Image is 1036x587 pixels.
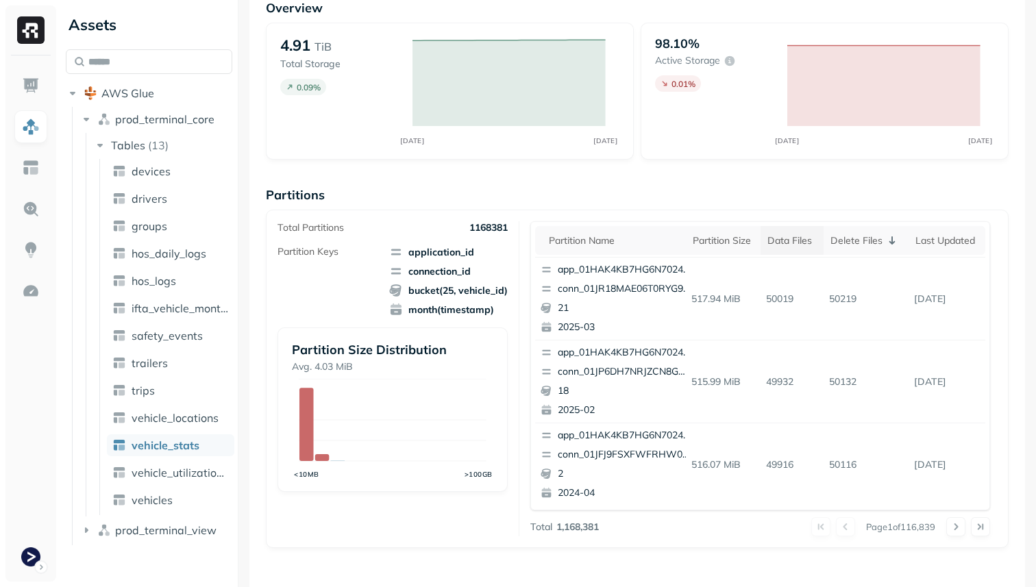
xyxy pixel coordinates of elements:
[112,493,126,507] img: table
[314,38,332,55] p: TiB
[292,360,493,373] p: Avg. 4.03 MiB
[465,470,493,478] tspan: >100GB
[112,274,126,288] img: table
[915,234,978,247] div: Last updated
[112,438,126,452] img: table
[21,547,40,566] img: Terminal
[655,54,720,67] p: Active storage
[558,263,691,277] p: app_01HAK4KB7HG6N7024210G3S8D5
[132,219,167,233] span: groups
[66,82,232,104] button: AWS Glue
[17,16,45,44] img: Ryft
[132,384,155,397] span: trips
[530,521,552,534] p: Total
[97,523,111,537] img: namespace
[107,489,234,511] a: vehicles
[107,352,234,374] a: trailers
[389,264,508,278] span: connection_id
[686,453,761,477] p: 516.07 MiB
[112,192,126,205] img: table
[97,112,111,126] img: namespace
[112,219,126,233] img: table
[112,164,126,178] img: table
[111,138,145,152] span: Tables
[558,282,691,296] p: conn_01JR18MAE06T0RYG92SRWVNBGZ
[767,234,817,247] div: Data Files
[277,245,338,258] p: Partition Keys
[558,301,691,315] p: 21
[389,303,508,316] span: month(timestamp)
[671,79,695,89] p: 0.01 %
[107,215,234,237] a: groups
[22,282,40,300] img: Optimization
[909,453,985,477] p: Sep 4, 2025
[115,523,217,537] span: prod_terminal_view
[866,521,935,533] p: Page 1 of 116,839
[909,370,985,394] p: Sep 4, 2025
[294,470,319,478] tspan: <10MB
[112,301,126,315] img: table
[132,164,171,178] span: devices
[22,200,40,218] img: Query Explorer
[277,221,344,234] p: Total Partitions
[558,384,691,398] p: 18
[93,134,234,156] button: Tables(13)
[686,287,761,311] p: 517.94 MiB
[107,462,234,484] a: vehicle_utilization_day
[115,112,214,126] span: prod_terminal_core
[558,403,691,417] p: 2025-02
[469,221,508,234] p: 1168381
[132,274,176,288] span: hos_logs
[761,453,824,477] p: 49916
[107,434,234,456] a: vehicle_stats
[107,160,234,182] a: devices
[107,325,234,347] a: safety_events
[266,187,1009,203] p: Partitions
[549,234,679,247] div: Partition name
[66,14,232,36] div: Assets
[132,493,173,507] span: vehicles
[776,136,800,145] tspan: [DATE]
[132,411,219,425] span: vehicle_locations
[558,448,691,462] p: conn_01JFJ9FSXFWFRHW0ESWF19S9GK
[107,188,234,210] a: drivers
[655,36,700,51] p: 98.10%
[558,429,691,442] p: app_01HAK4KB7HG6N7024210G3S8D5
[132,247,206,260] span: hos_daily_logs
[558,321,691,334] p: 2025-03
[112,329,126,342] img: table
[22,159,40,177] img: Asset Explorer
[132,438,199,452] span: vehicle_stats
[693,234,754,247] div: Partition size
[22,241,40,259] img: Insights
[594,136,618,145] tspan: [DATE]
[79,519,233,541] button: prod_terminal_view
[107,407,234,429] a: vehicle_locations
[132,301,229,315] span: ifta_vehicle_months
[107,297,234,319] a: ifta_vehicle_months
[761,287,824,311] p: 50019
[280,36,310,55] p: 4.91
[112,384,126,397] img: table
[824,453,909,477] p: 50116
[686,370,761,394] p: 515.99 MiB
[112,247,126,260] img: table
[909,287,985,311] p: Sep 4, 2025
[558,467,691,481] p: 2
[112,411,126,425] img: table
[112,356,126,370] img: table
[132,356,168,370] span: trailers
[107,270,234,292] a: hos_logs
[824,370,909,394] p: 50132
[389,284,508,297] span: bucket(25, vehicle_id)
[389,245,508,259] span: application_id
[84,86,97,100] img: root
[132,192,167,205] span: drivers
[101,86,154,100] span: AWS Glue
[830,232,902,249] div: Delete Files
[22,77,40,95] img: Dashboard
[22,118,40,136] img: Assets
[556,521,599,534] p: 1,168,381
[969,136,993,145] tspan: [DATE]
[107,242,234,264] a: hos_daily_logs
